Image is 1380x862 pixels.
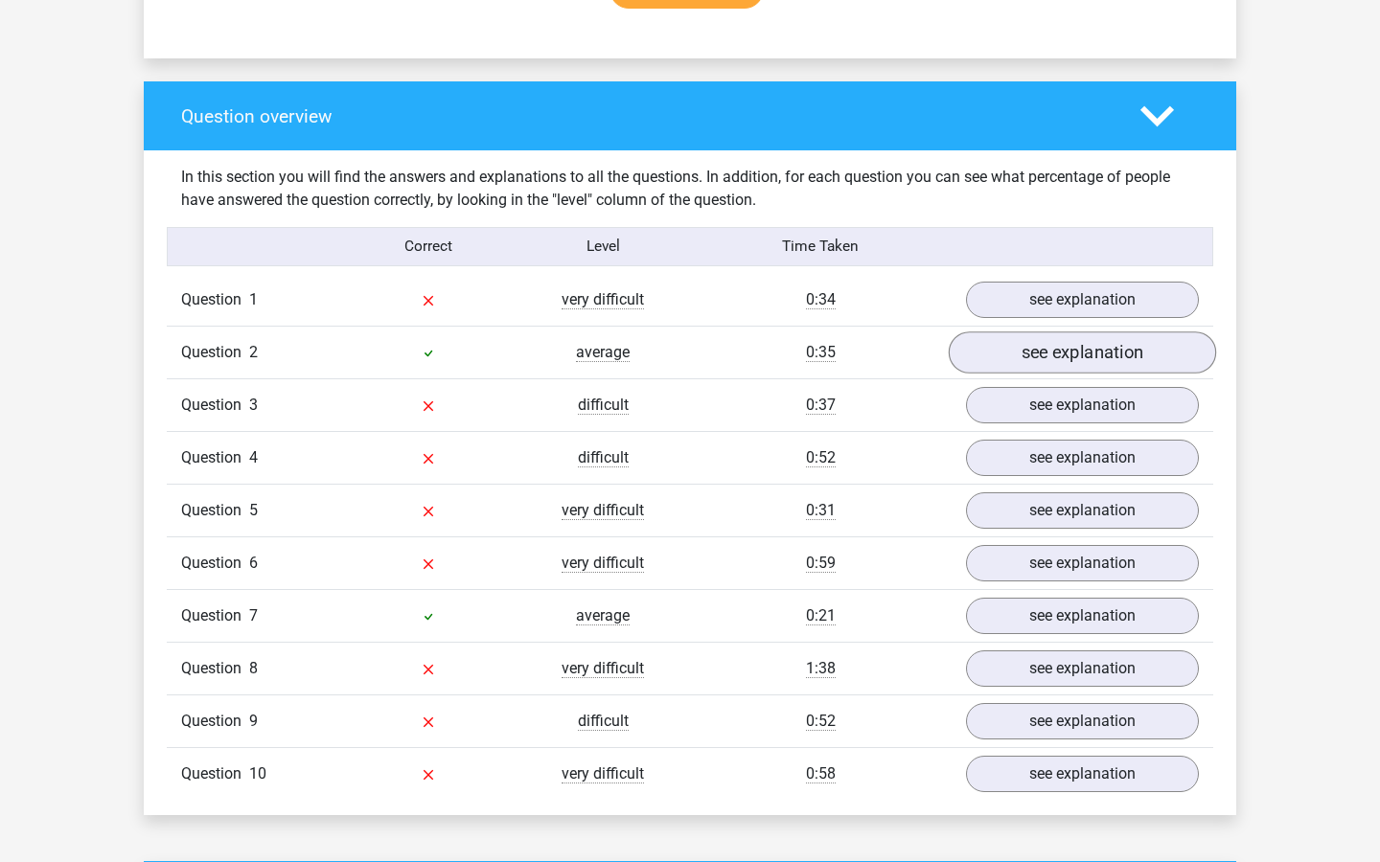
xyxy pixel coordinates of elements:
[249,501,258,519] span: 5
[806,659,836,678] span: 1:38
[562,764,644,783] span: very difficult
[249,396,258,414] span: 3
[181,499,249,522] span: Question
[167,166,1213,212] div: In this section you will find the answers and explanations to all the questions. In addition, for...
[249,290,258,308] span: 1
[966,492,1199,529] a: see explanation
[249,606,258,624] span: 7
[576,343,630,362] span: average
[249,343,258,361] span: 2
[249,554,258,572] span: 6
[562,290,644,309] span: very difficult
[249,659,258,677] span: 8
[806,290,836,309] span: 0:34
[181,446,249,469] span: Question
[806,448,836,467] span: 0:52
[578,448,629,467] span: difficult
[966,756,1199,792] a: see explanation
[966,598,1199,634] a: see explanation
[806,343,836,362] span: 0:35
[966,545,1199,581] a: see explanation
[949,331,1216,374] a: see explanation
[806,712,836,731] span: 0:52
[249,712,258,730] span: 9
[181,288,249,311] span: Question
[578,712,629,731] span: difficult
[966,440,1199,476] a: see explanation
[966,282,1199,318] a: see explanation
[181,657,249,680] span: Question
[562,501,644,520] span: very difficult
[806,764,836,783] span: 0:58
[562,659,644,678] span: very difficult
[966,387,1199,423] a: see explanation
[966,650,1199,687] a: see explanation
[181,762,249,785] span: Question
[181,105,1112,127] h4: Question overview
[806,501,836,520] span: 0:31
[576,606,630,625] span: average
[342,236,517,258] div: Correct
[578,396,629,415] span: difficult
[181,552,249,575] span: Question
[516,236,690,258] div: Level
[562,554,644,573] span: very difficult
[181,604,249,627] span: Question
[966,703,1199,739] a: see explanation
[806,606,836,625] span: 0:21
[806,554,836,573] span: 0:59
[181,710,249,733] span: Question
[249,448,258,466] span: 4
[181,394,249,417] span: Question
[181,341,249,364] span: Question
[690,236,952,258] div: Time Taken
[806,396,836,415] span: 0:37
[249,764,266,783] span: 10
